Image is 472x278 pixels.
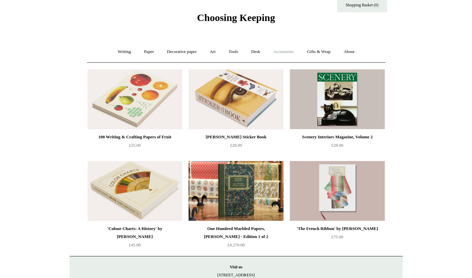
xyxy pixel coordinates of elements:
img: Scenery Interiors Magazine, Volume 2 [290,69,384,129]
a: One Hundred Marbled Papers, John Jeffery - Edition 1 of 2 One Hundred Marbled Papers, John Jeffer... [189,161,283,221]
a: About [337,43,360,61]
div: One Hundred Marbled Papers, [PERSON_NAME] - Edition 1 of 2 [190,225,281,241]
a: Art [204,43,222,61]
a: Accessories [267,43,300,61]
span: £45.00 [129,242,141,247]
div: 'The French Ribbon' by [PERSON_NAME] [291,225,383,233]
div: [PERSON_NAME] Sticker Book [190,133,281,141]
a: 'Colour Charts: A History' by [PERSON_NAME] £45.00 [88,225,182,252]
span: £75.00 [331,234,343,239]
img: 'Colour Charts: A History' by Anne Varichon [88,161,182,221]
a: Scenery Interiors Magazine, Volume 2 Scenery Interiors Magazine, Volume 2 [290,69,384,129]
a: [PERSON_NAME] Sticker Book £28.00 [189,133,283,160]
a: Gifts & Wrap [301,43,336,61]
strong: Visit us [230,265,242,269]
img: 'The French Ribbon' by Suzanne Slesin [290,161,384,221]
a: Desk [245,43,266,61]
a: Paper [138,43,160,61]
a: 'Colour Charts: A History' by Anne Varichon 'Colour Charts: A History' by Anne Varichon [88,161,182,221]
span: £25.00 [129,143,141,148]
span: Choosing Keeping [197,12,275,23]
span: £4,270.00 [228,242,245,247]
a: 100 Writing & Crafting Papers of Fruit £25.00 [88,133,182,160]
span: £28.00 [230,143,242,148]
div: Scenery Interiors Magazine, Volume 2 [291,133,383,141]
a: 'The French Ribbon' by Suzanne Slesin 'The French Ribbon' by Suzanne Slesin [290,161,384,221]
a: Writing [112,43,137,61]
div: 100 Writing & Crafting Papers of Fruit [89,133,181,141]
a: 'The French Ribbon' by [PERSON_NAME] £75.00 [290,225,384,252]
img: 100 Writing & Crafting Papers of Fruit [88,69,182,129]
div: 'Colour Charts: A History' by [PERSON_NAME] [89,225,181,241]
img: John Derian Sticker Book [189,69,283,129]
a: 100 Writing & Crafting Papers of Fruit 100 Writing & Crafting Papers of Fruit [88,69,182,129]
a: John Derian Sticker Book John Derian Sticker Book [189,69,283,129]
a: Choosing Keeping [197,17,275,22]
a: Decorative paper [161,43,203,61]
a: One Hundred Marbled Papers, [PERSON_NAME] - Edition 1 of 2 £4,270.00 [189,225,283,252]
a: Tools [223,43,244,61]
img: One Hundred Marbled Papers, John Jeffery - Edition 1 of 2 [189,161,283,221]
a: Scenery Interiors Magazine, Volume 2 £28.00 [290,133,384,160]
span: £28.00 [331,143,343,148]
